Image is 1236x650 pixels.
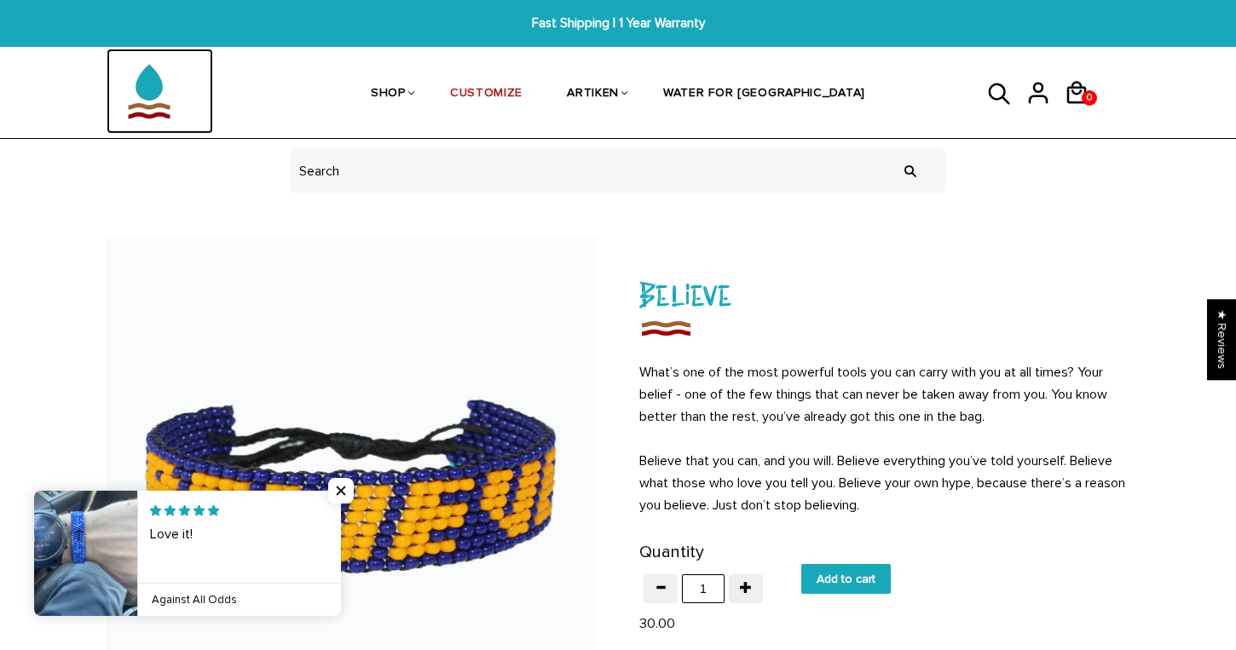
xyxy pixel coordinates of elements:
span: Close popup widget [328,478,354,503]
p: What’s one of the most powerful tools you can carry with you at all times? Your belief - one of t... [639,361,1129,516]
span: Fast Shipping | 1 Year Warranty [381,14,855,33]
input: Add to cart [801,564,891,594]
h1: Believe [639,271,1129,316]
a: ARTIKEN [567,49,619,140]
a: CUSTOMIZE [450,49,523,140]
input: Search [893,139,927,203]
label: Quantity [639,538,704,567]
div: Click to open Judge.me floating reviews tab [1207,299,1236,380]
a: SHOP [371,49,406,140]
a: WATER FOR [GEOGRAPHIC_DATA] [663,49,865,140]
a: 0 [1064,111,1102,113]
span: 0 [1083,86,1096,110]
img: Believe [639,316,692,340]
span: 30.00 [639,615,675,632]
input: header search [290,147,946,194]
